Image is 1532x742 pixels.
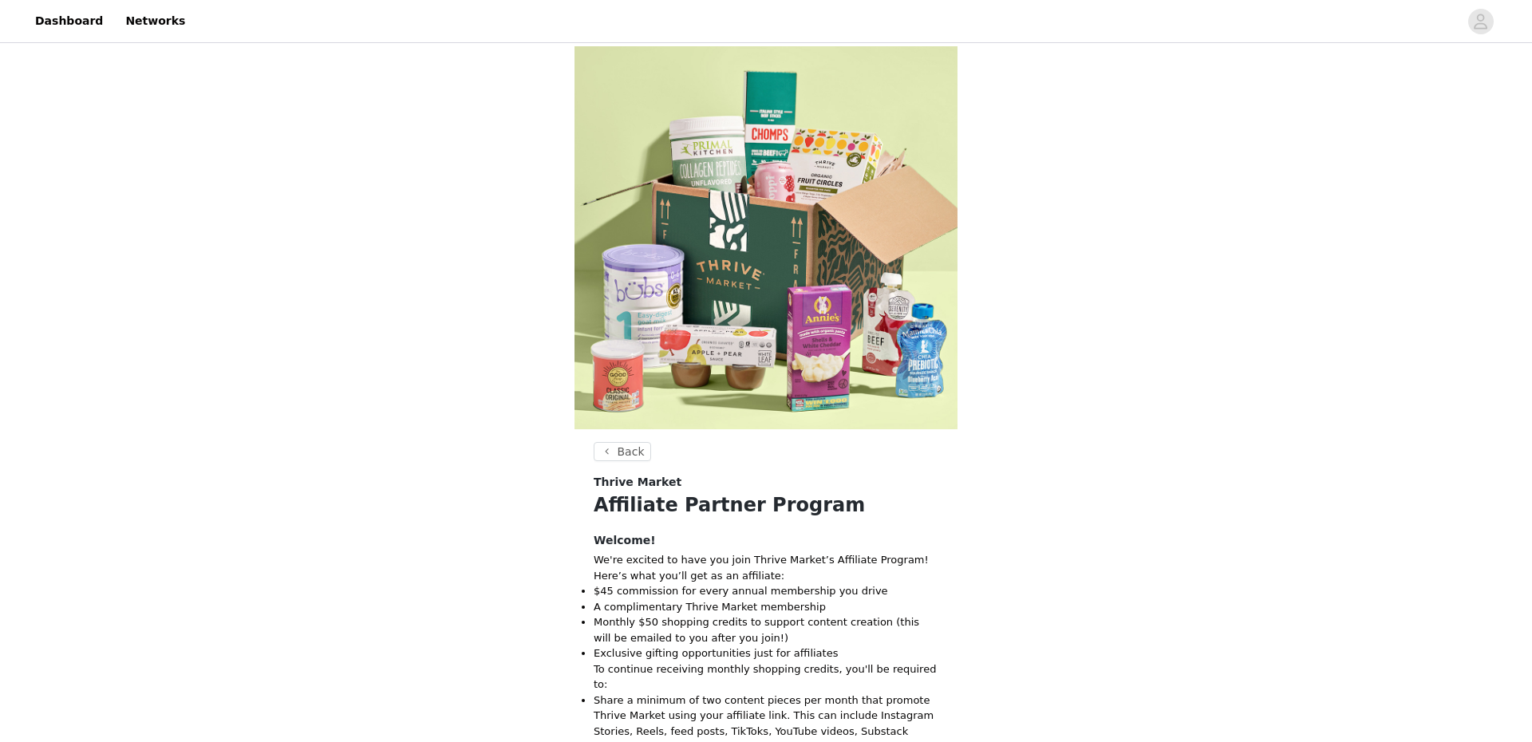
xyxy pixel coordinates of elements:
[116,3,195,39] a: Networks
[594,661,938,693] p: To continue receiving monthly shopping credits, you'll be required to:
[594,442,651,461] button: Back
[1473,9,1488,34] div: avatar
[26,3,113,39] a: Dashboard
[594,583,938,599] li: $45 commission for every annual membership you drive
[594,491,938,519] h1: Affiliate Partner Program
[594,599,938,615] li: A complimentary Thrive Market membership
[594,614,938,645] li: Monthly $50 shopping credits to support content creation (this will be emailed to you after you j...
[594,645,938,661] li: Exclusive gifting opportunities just for affiliates
[594,552,938,583] p: We're excited to have you join Thrive Market’s Affiliate Program! Here’s what you’ll get as an af...
[574,46,958,429] img: campaign image
[594,532,938,549] h4: Welcome!
[594,474,681,491] span: Thrive Market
